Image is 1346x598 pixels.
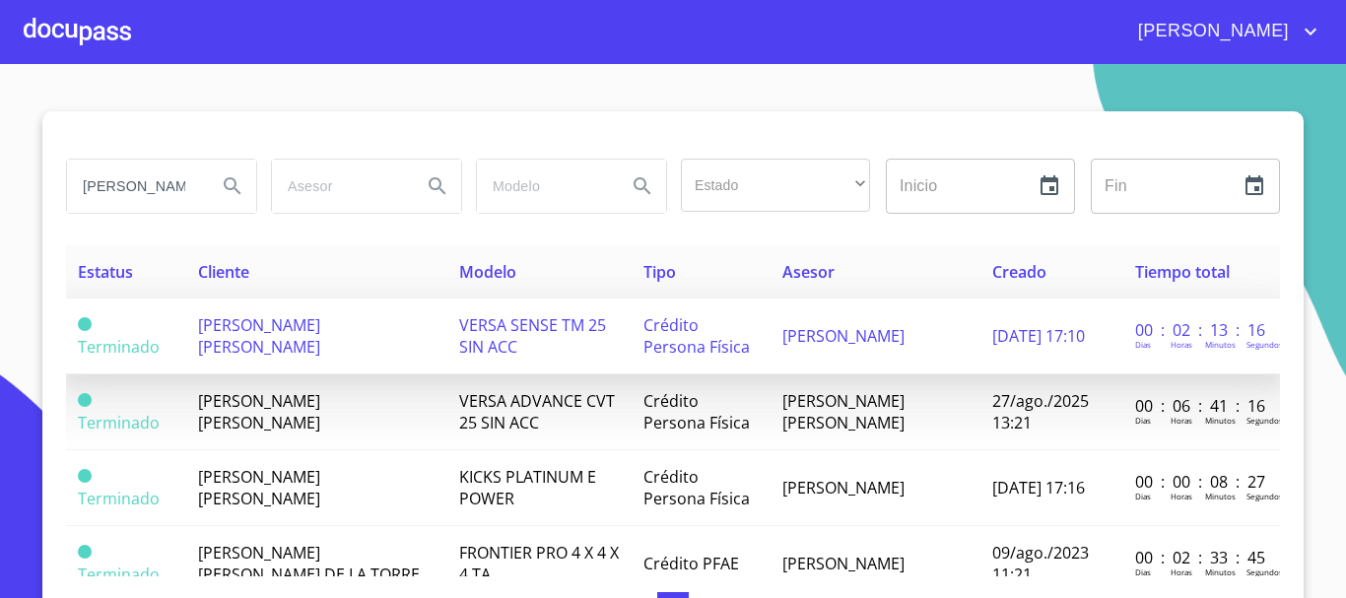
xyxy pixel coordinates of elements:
span: [PERSON_NAME] [PERSON_NAME] [198,466,320,509]
span: 27/ago./2025 13:21 [992,390,1089,433]
p: Minutos [1205,339,1236,350]
span: [PERSON_NAME] [1123,16,1299,47]
span: KICKS PLATINUM E POWER [459,466,596,509]
p: Minutos [1205,491,1236,501]
span: Terminado [78,564,160,585]
span: [PERSON_NAME] [PERSON_NAME] DE LA TORRE [198,542,420,585]
input: search [67,160,201,213]
p: Horas [1171,566,1192,577]
span: Crédito Persona Física [643,314,750,358]
span: Terminado [78,412,160,433]
span: [PERSON_NAME] [782,553,905,574]
p: Horas [1171,339,1192,350]
span: Crédito PFAE [643,553,739,574]
span: Crédito Persona Física [643,466,750,509]
span: VERSA SENSE TM 25 SIN ACC [459,314,606,358]
p: Segundos [1246,339,1283,350]
span: FRONTIER PRO 4 X 4 X 4 TA [459,542,619,585]
span: [PERSON_NAME] [782,477,905,498]
span: Cliente [198,261,249,283]
button: Search [414,163,461,210]
p: Dias [1135,415,1151,426]
span: 09/ago./2023 11:21 [992,542,1089,585]
p: Segundos [1246,566,1283,577]
span: Tipo [643,261,676,283]
button: Search [619,163,666,210]
p: 00 : 00 : 08 : 27 [1135,471,1268,493]
div: ​ [681,159,870,212]
input: search [477,160,611,213]
span: [PERSON_NAME] [PERSON_NAME] [198,314,320,358]
p: Segundos [1246,415,1283,426]
span: [PERSON_NAME] [PERSON_NAME] [782,390,905,433]
span: Terminado [78,488,160,509]
span: [PERSON_NAME] [782,325,905,347]
p: Dias [1135,339,1151,350]
p: Dias [1135,566,1151,577]
span: Creado [992,261,1046,283]
input: search [272,160,406,213]
span: Crédito Persona Física [643,390,750,433]
span: [DATE] 17:10 [992,325,1085,347]
p: 00 : 02 : 13 : 16 [1135,319,1268,341]
p: 00 : 02 : 33 : 45 [1135,547,1268,568]
p: Segundos [1246,491,1283,501]
span: VERSA ADVANCE CVT 25 SIN ACC [459,390,615,433]
span: Terminado [78,336,160,358]
span: [PERSON_NAME] [PERSON_NAME] [198,390,320,433]
p: Minutos [1205,566,1236,577]
p: Minutos [1205,415,1236,426]
span: Terminado [78,393,92,407]
button: Search [209,163,256,210]
p: 00 : 06 : 41 : 16 [1135,395,1268,417]
span: [DATE] 17:16 [992,477,1085,498]
span: Terminado [78,469,92,483]
span: Terminado [78,545,92,559]
p: Horas [1171,415,1192,426]
p: Horas [1171,491,1192,501]
span: Estatus [78,261,133,283]
p: Dias [1135,491,1151,501]
span: Modelo [459,261,516,283]
span: Asesor [782,261,835,283]
span: Tiempo total [1135,261,1230,283]
button: account of current user [1123,16,1322,47]
span: Terminado [78,317,92,331]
